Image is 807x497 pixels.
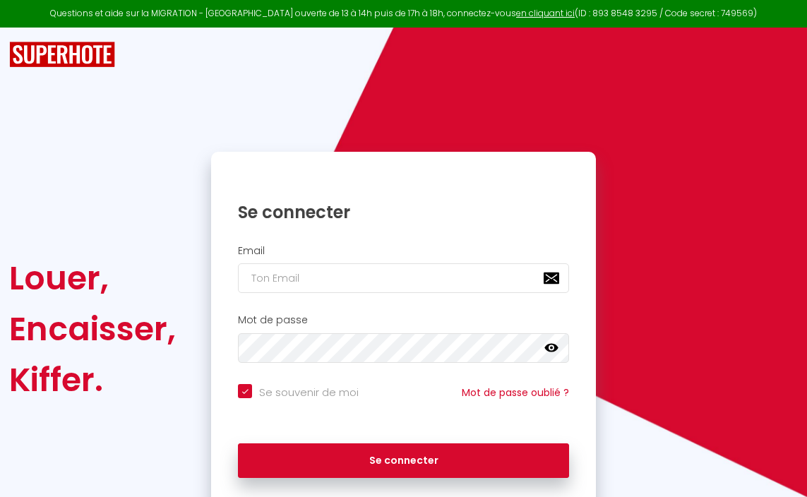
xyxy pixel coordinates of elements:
[238,245,569,257] h2: Email
[238,314,569,326] h2: Mot de passe
[238,443,569,479] button: Se connecter
[9,354,176,405] div: Kiffer.
[9,304,176,354] div: Encaisser,
[462,385,569,400] a: Mot de passe oublié ?
[9,253,176,304] div: Louer,
[516,7,575,19] a: en cliquant ici
[238,201,569,223] h1: Se connecter
[238,263,569,293] input: Ton Email
[9,42,115,68] img: SuperHote logo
